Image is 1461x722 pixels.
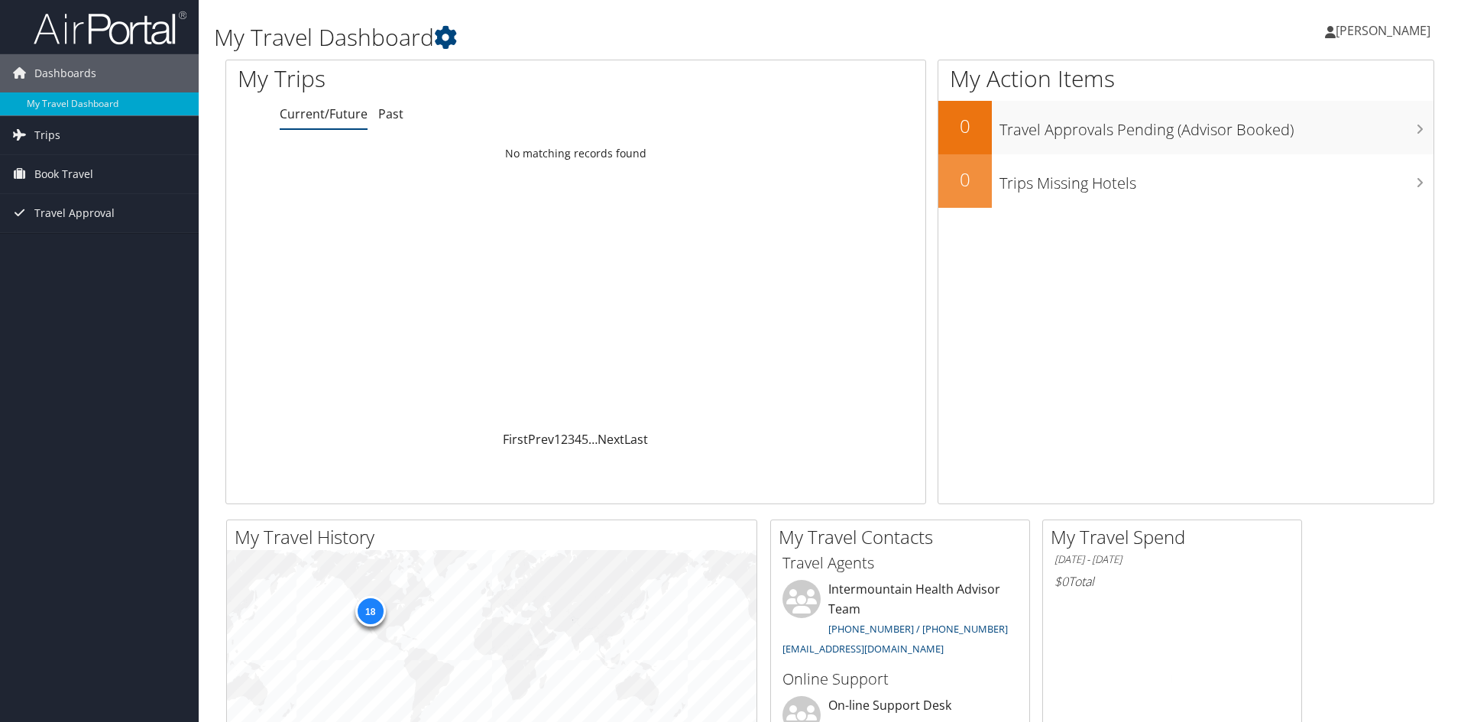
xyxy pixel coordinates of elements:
[280,105,368,122] a: Current/Future
[34,10,186,46] img: airportal-logo.png
[598,431,624,448] a: Next
[528,431,554,448] a: Prev
[624,431,648,448] a: Last
[588,431,598,448] span: …
[782,669,1018,690] h3: Online Support
[554,431,561,448] a: 1
[938,63,1433,95] h1: My Action Items
[34,155,93,193] span: Book Travel
[782,552,1018,574] h3: Travel Agents
[378,105,403,122] a: Past
[938,154,1433,208] a: 0Trips Missing Hotels
[782,642,944,656] a: [EMAIL_ADDRESS][DOMAIN_NAME]
[1325,8,1446,53] a: [PERSON_NAME]
[355,596,385,626] div: 18
[561,431,568,448] a: 2
[938,101,1433,154] a: 0Travel Approvals Pending (Advisor Booked)
[1054,573,1290,590] h6: Total
[34,54,96,92] span: Dashboards
[238,63,623,95] h1: My Trips
[999,112,1433,141] h3: Travel Approvals Pending (Advisor Booked)
[1051,524,1301,550] h2: My Travel Spend
[581,431,588,448] a: 5
[34,194,115,232] span: Travel Approval
[235,524,756,550] h2: My Travel History
[214,21,1035,53] h1: My Travel Dashboard
[568,431,575,448] a: 3
[1336,22,1430,39] span: [PERSON_NAME]
[575,431,581,448] a: 4
[938,167,992,193] h2: 0
[1054,552,1290,567] h6: [DATE] - [DATE]
[999,165,1433,194] h3: Trips Missing Hotels
[779,524,1029,550] h2: My Travel Contacts
[828,622,1008,636] a: [PHONE_NUMBER] / [PHONE_NUMBER]
[34,116,60,154] span: Trips
[503,431,528,448] a: First
[938,113,992,139] h2: 0
[775,580,1025,662] li: Intermountain Health Advisor Team
[1054,573,1068,590] span: $0
[226,140,925,167] td: No matching records found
